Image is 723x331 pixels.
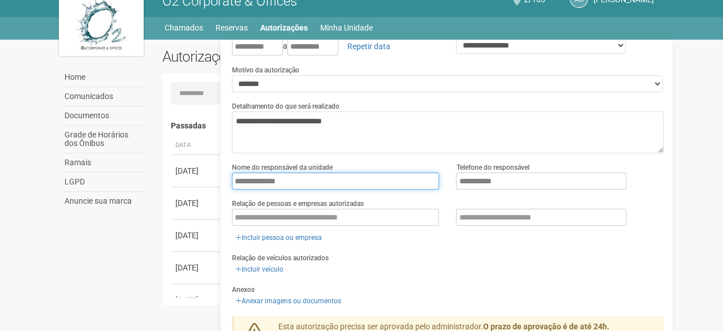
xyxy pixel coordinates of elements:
[62,68,145,87] a: Home
[232,253,329,263] label: Relação de veículos autorizados
[232,162,333,173] label: Nome do responsável da unidade
[171,122,656,130] h4: Passadas
[175,262,217,273] div: [DATE]
[175,165,217,177] div: [DATE]
[232,285,255,295] label: Anexos
[175,294,217,306] div: [DATE]
[232,37,440,56] div: a
[216,20,248,36] a: Reservas
[320,20,373,36] a: Minha Unidade
[483,322,609,331] strong: O prazo de aprovação é de até 24h.
[260,20,308,36] a: Autorizações
[456,162,529,173] label: Telefone do responsável
[232,231,325,244] a: Incluir pessoa ou empresa
[62,106,145,126] a: Documentos
[232,101,339,111] label: Detalhamento do que será realizado
[62,126,145,153] a: Grade de Horários dos Ônibus
[232,199,364,209] label: Relação de pessoas e empresas autorizadas
[62,87,145,106] a: Comunicados
[232,65,299,75] label: Motivo da autorização
[171,136,222,155] th: Data
[62,192,145,210] a: Anuncie sua marca
[340,37,398,56] a: Repetir data
[162,48,404,65] h2: Autorizações
[62,173,145,192] a: LGPD
[232,295,345,307] a: Anexar imagens ou documentos
[62,153,145,173] a: Ramais
[175,230,217,241] div: [DATE]
[165,20,203,36] a: Chamados
[175,197,217,209] div: [DATE]
[232,263,287,276] a: Incluir veículo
